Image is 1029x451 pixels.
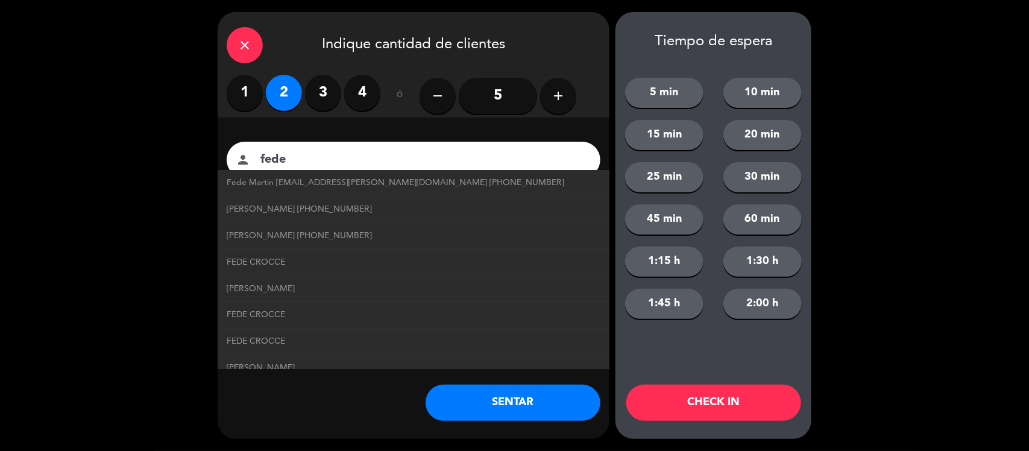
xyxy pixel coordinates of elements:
[227,75,263,111] label: 1
[723,120,802,150] button: 20 min
[420,78,456,114] button: remove
[426,385,600,421] button: SENTAR
[723,289,802,319] button: 2:00 h
[723,204,802,235] button: 60 min
[218,12,609,75] div: Indique cantidad de clientes
[430,89,445,103] i: remove
[625,289,703,319] button: 1:45 h
[540,78,576,114] button: add
[266,75,302,111] label: 2
[344,75,380,111] label: 4
[238,38,252,52] i: close
[723,247,802,277] button: 1:30 h
[236,153,250,167] i: person
[723,162,802,192] button: 30 min
[625,78,703,108] button: 5 min
[615,33,811,51] div: Tiempo de espera
[259,150,585,171] input: Nombre del cliente
[551,89,565,103] i: add
[227,203,372,216] span: [PERSON_NAME] [PHONE_NUMBER]
[625,120,703,150] button: 15 min
[723,78,802,108] button: 10 min
[227,282,295,296] span: [PERSON_NAME]
[625,162,703,192] button: 25 min
[227,361,295,375] span: [PERSON_NAME]
[227,308,285,322] span: FEDE CROCCE
[625,247,703,277] button: 1:15 h
[625,204,703,235] button: 45 min
[227,335,285,348] span: FEDE CROCCE
[227,256,285,270] span: FEDE CROCCE
[380,75,420,117] div: ó
[305,75,341,111] label: 3
[227,229,372,243] span: [PERSON_NAME] [PHONE_NUMBER]
[626,385,801,421] button: CHECK IN
[227,176,564,190] span: Fede Martin [EMAIL_ADDRESS][PERSON_NAME][DOMAIN_NAME] [PHONE_NUMBER]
